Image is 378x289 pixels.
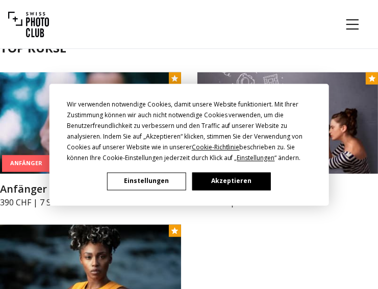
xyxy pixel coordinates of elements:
[237,153,275,162] span: Einstellungen
[49,84,329,205] div: Cookie Consent Prompt
[192,172,270,190] button: Akzeptieren
[107,172,186,190] button: Einstellungen
[192,143,240,151] span: Cookie-Richtlinie
[67,99,312,163] div: Wir verwenden notwendige Cookies, damit unsere Website funktioniert. Mit Ihrer Zustimmung können ...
